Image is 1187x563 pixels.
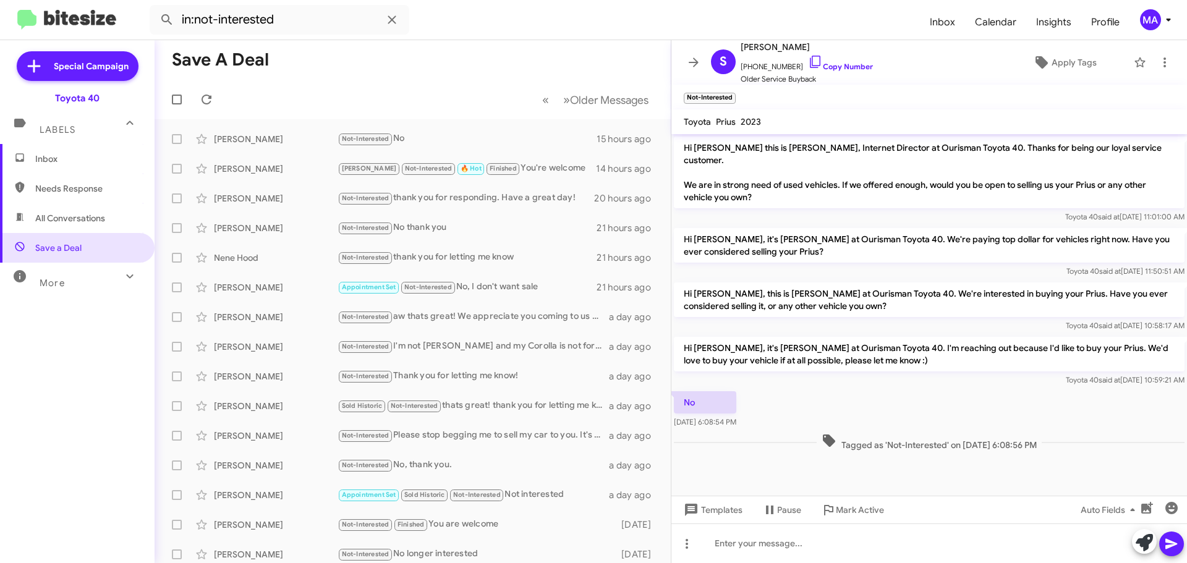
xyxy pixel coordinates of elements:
nav: Page navigation example [535,87,656,112]
div: Please stop begging me to sell my car to you. It's annoying and I'm not selling. I'm driving my c... [338,428,609,442]
div: Toyota 40 [55,92,100,104]
span: [PERSON_NAME] [741,40,873,54]
span: said at [1099,321,1120,330]
a: Insights [1026,4,1081,40]
span: Sold Historic [404,491,445,499]
span: Not-Interested [453,491,501,499]
div: No longer interested [338,547,615,561]
span: [DATE] 6:08:54 PM [674,417,736,426]
span: Calendar [965,4,1026,40]
button: Auto Fields [1071,499,1150,521]
div: a day ago [609,489,661,501]
div: a day ago [609,459,661,472]
button: MA [1130,9,1173,30]
div: [PERSON_NAME] [214,133,338,145]
span: said at [1098,212,1120,221]
div: [PERSON_NAME] [214,370,338,383]
div: MA [1140,9,1161,30]
a: Special Campaign [17,51,138,81]
span: Toyota 40 [DATE] 10:58:17 AM [1066,321,1185,330]
span: Older Messages [570,93,649,107]
span: Not-Interested [405,164,453,172]
a: Inbox [920,4,965,40]
div: [PERSON_NAME] [214,489,338,501]
div: No, thank you. [338,458,609,472]
div: [PERSON_NAME] [214,400,338,412]
span: Finished [398,520,425,528]
span: Appointment Set [342,283,396,291]
p: Hi [PERSON_NAME] this is [PERSON_NAME], Internet Director at Ourisman Toyota 40. Thanks for being... [674,137,1185,208]
div: 21 hours ago [597,281,661,294]
span: Not-Interested [342,342,389,350]
span: More [40,277,65,289]
div: 20 hours ago [594,192,661,205]
span: Appointment Set [342,491,396,499]
small: Not-Interested [684,93,736,104]
div: thank you for letting me know [338,250,597,265]
input: Search [150,5,409,35]
span: S [720,52,727,72]
div: [PERSON_NAME] [214,548,338,561]
span: Finished [490,164,517,172]
span: [PHONE_NUMBER] [741,54,873,73]
div: No [338,132,597,146]
div: a day ago [609,430,661,442]
span: Auto Fields [1081,499,1140,521]
span: said at [1099,266,1121,276]
button: Next [556,87,656,112]
span: Not-Interested [342,520,389,528]
button: Mark Active [811,499,894,521]
div: a day ago [609,400,661,412]
span: Pause [777,499,801,521]
span: Toyota 40 [DATE] 10:59:21 AM [1066,375,1185,384]
span: Not-Interested [342,135,389,143]
div: [PERSON_NAME] [214,192,338,205]
div: I'm not [PERSON_NAME] and my Corolla is not for sale. Thank you [338,339,609,353]
span: 🔥 Hot [461,164,482,172]
div: [PERSON_NAME] [214,430,338,442]
span: Save a Deal [35,242,82,254]
div: a day ago [609,311,661,323]
div: 21 hours ago [597,252,661,264]
div: [DATE] [615,548,661,561]
div: You are welcome [338,517,615,531]
span: Not-Interested [342,194,389,202]
span: Toyota 40 [DATE] 11:50:51 AM [1066,266,1185,276]
p: Hi [PERSON_NAME], this is [PERSON_NAME] at Ourisman Toyota 40. We're interested in buying your Pr... [674,282,1185,317]
span: Tagged as 'Not-Interested' on [DATE] 6:08:56 PM [817,433,1042,451]
span: Not-Interested [342,550,389,558]
span: Labels [40,124,75,135]
div: Not interested [338,488,609,502]
div: You're welcome [338,161,596,176]
div: [PERSON_NAME] [214,341,338,353]
div: [PERSON_NAME] [214,281,338,294]
span: Mark Active [836,499,884,521]
div: [DATE] [615,519,661,531]
a: Copy Number [808,62,873,71]
span: Inbox [35,153,140,165]
span: Prius [716,116,736,127]
span: Sold Historic [342,402,383,410]
div: [PERSON_NAME] [214,222,338,234]
span: Templates [681,499,742,521]
span: Not-Interested [391,402,438,410]
button: Pause [752,499,811,521]
span: [PERSON_NAME] [342,164,397,172]
span: All Conversations [35,212,105,224]
div: No, I don't want sale [338,280,597,294]
div: Nene Hood [214,252,338,264]
span: Not-Interested [342,372,389,380]
div: [PERSON_NAME] [214,311,338,323]
span: » [563,92,570,108]
div: a day ago [609,370,661,383]
span: Toyota [684,116,711,127]
p: Hi [PERSON_NAME], it's [PERSON_NAME] at Ourisman Toyota 40. We're paying top dollar for vehicles ... [674,228,1185,263]
div: a day ago [609,341,661,353]
div: aw thats great! We appreciate you coming to us and atleast giving us the chance to earn your busi... [338,310,609,324]
span: Older Service Buyback [741,73,873,85]
span: Special Campaign [54,60,129,72]
p: Hi [PERSON_NAME], it's [PERSON_NAME] at Ourisman Toyota 40. I'm reaching out because I'd like to ... [674,337,1185,371]
span: Not-Interested [342,461,389,469]
a: Profile [1081,4,1130,40]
